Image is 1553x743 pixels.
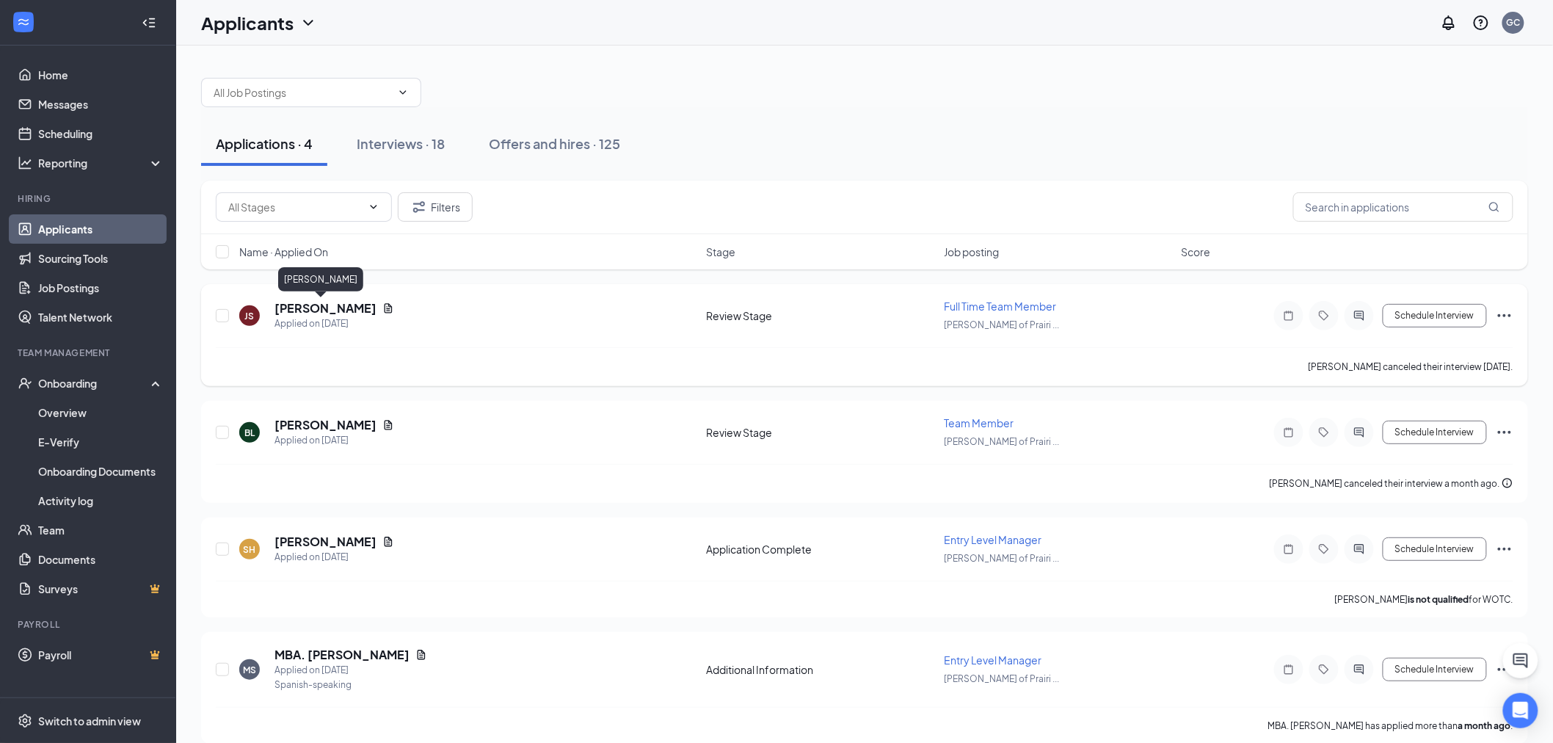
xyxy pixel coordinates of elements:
[1440,14,1458,32] svg: Notifications
[38,427,164,457] a: E-Verify
[38,214,164,244] a: Applicants
[1350,543,1368,555] svg: ActiveChat
[274,534,377,550] h5: [PERSON_NAME]
[1383,537,1487,561] button: Schedule Interview
[1502,477,1513,489] svg: Info
[16,15,31,29] svg: WorkstreamLogo
[18,714,32,728] svg: Settings
[382,536,394,548] svg: Document
[244,543,256,556] div: SH
[944,244,999,259] span: Job posting
[38,574,164,604] a: SurveysCrown
[38,640,164,670] a: PayrollCrown
[38,486,164,515] a: Activity log
[706,542,935,557] div: Application Complete
[1280,664,1298,675] svg: Note
[1268,720,1513,732] p: MBA. [PERSON_NAME] has applied more than .
[228,199,362,215] input: All Stages
[1315,664,1333,675] svg: Tag
[1503,643,1538,678] button: ChatActive
[1335,593,1513,606] p: [PERSON_NAME] for WOTC.
[216,134,313,153] div: Applications · 4
[18,376,32,391] svg: UserCheck
[415,649,427,661] svg: Document
[1280,310,1298,322] svg: Note
[38,156,164,170] div: Reporting
[410,198,428,216] svg: Filter
[38,398,164,427] a: Overview
[1350,427,1368,438] svg: ActiveChat
[1383,658,1487,681] button: Schedule Interview
[1315,310,1333,322] svg: Tag
[274,300,377,316] h5: [PERSON_NAME]
[397,87,409,98] svg: ChevronDown
[142,15,156,30] svg: Collapse
[299,14,317,32] svg: ChevronDown
[944,673,1059,684] span: [PERSON_NAME] of Prairi ...
[1472,14,1490,32] svg: QuestionInfo
[1488,201,1500,213] svg: MagnifyingGlass
[1512,652,1530,670] svg: ChatActive
[239,244,328,259] span: Name · Applied On
[243,664,256,676] div: MS
[1309,360,1513,374] div: [PERSON_NAME] canceled their interview [DATE].
[274,647,410,663] h5: MBA. [PERSON_NAME]
[1315,543,1333,555] svg: Tag
[1408,594,1469,605] b: is not qualified
[1350,664,1368,675] svg: ActiveChat
[274,678,427,692] div: Spanish-speaking
[944,653,1041,667] span: Entry Level Manager
[18,347,161,359] div: Team Management
[274,417,377,433] h5: [PERSON_NAME]
[1270,476,1513,491] div: [PERSON_NAME] canceled their interview a month ago.
[1507,16,1521,29] div: GC
[38,376,151,391] div: Onboarding
[944,553,1059,564] span: [PERSON_NAME] of Prairi ...
[706,425,935,440] div: Review Stage
[1350,310,1368,322] svg: ActiveChat
[1458,720,1511,731] b: a month ago
[201,10,294,35] h1: Applicants
[38,273,164,302] a: Job Postings
[706,244,735,259] span: Stage
[245,310,255,322] div: JS
[1383,304,1487,327] button: Schedule Interview
[706,308,935,323] div: Review Stage
[368,201,379,213] svg: ChevronDown
[18,618,161,631] div: Payroll
[38,60,164,90] a: Home
[274,550,394,565] div: Applied on [DATE]
[278,267,363,291] div: [PERSON_NAME]
[38,244,164,273] a: Sourcing Tools
[38,90,164,119] a: Messages
[944,300,1056,313] span: Full Time Team Member
[706,662,935,677] div: Additional Information
[274,316,394,331] div: Applied on [DATE]
[1496,307,1513,325] svg: Ellipses
[398,192,473,222] button: Filter Filters
[944,416,1014,430] span: Team Member
[38,302,164,332] a: Talent Network
[1496,424,1513,441] svg: Ellipses
[1280,427,1298,438] svg: Note
[944,436,1059,447] span: [PERSON_NAME] of Prairi ...
[489,134,620,153] div: Offers and hires · 125
[1503,693,1538,728] div: Open Intercom Messenger
[382,302,394,314] svg: Document
[38,515,164,545] a: Team
[38,457,164,486] a: Onboarding Documents
[1315,427,1333,438] svg: Tag
[244,427,255,439] div: BL
[274,663,427,678] div: Applied on [DATE]
[1496,540,1513,558] svg: Ellipses
[1383,421,1487,444] button: Schedule Interview
[38,714,141,728] div: Switch to admin view
[38,545,164,574] a: Documents
[1182,244,1211,259] span: Score
[944,319,1059,330] span: [PERSON_NAME] of Prairi ...
[382,419,394,431] svg: Document
[38,119,164,148] a: Scheduling
[1280,543,1298,555] svg: Note
[357,134,445,153] div: Interviews · 18
[1496,661,1513,678] svg: Ellipses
